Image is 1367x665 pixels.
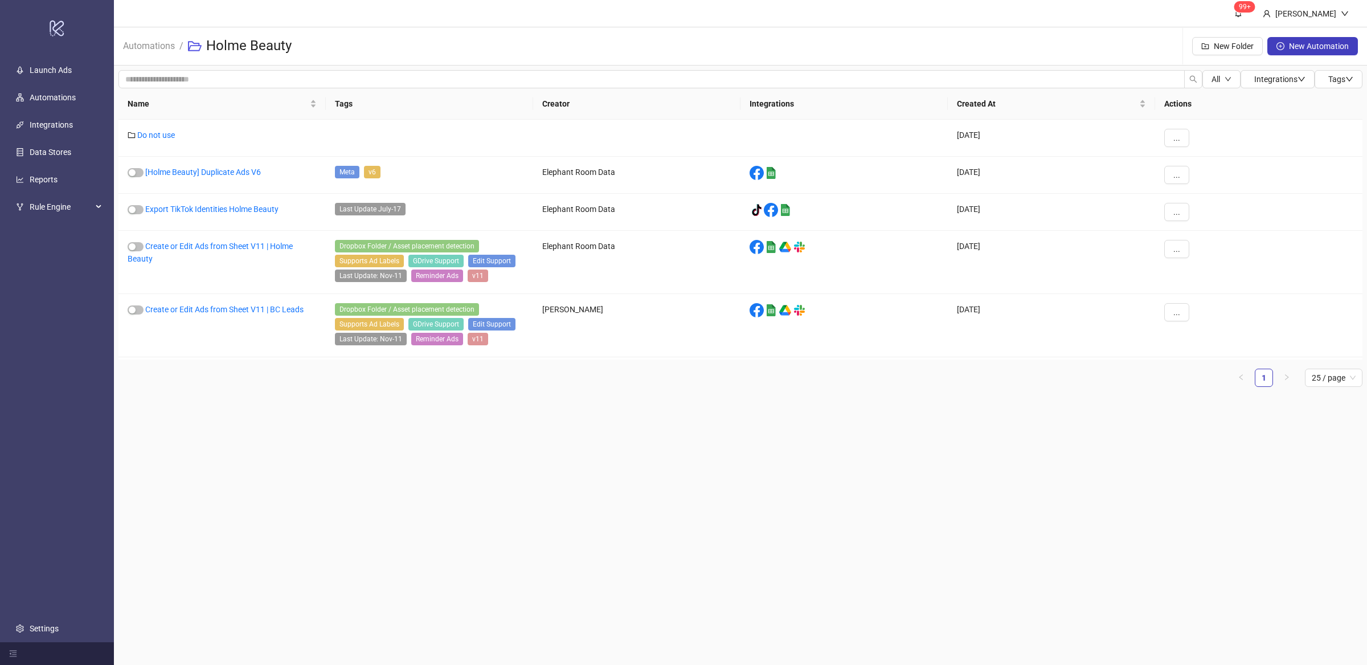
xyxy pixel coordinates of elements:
span: down [1298,75,1305,83]
span: user [1263,10,1271,18]
div: Elephant Room Data [533,157,740,194]
button: ... [1164,203,1189,221]
a: Create or Edit Ads from Sheet V11 | Holme Beauty [128,242,293,263]
div: Page Size [1305,369,1362,387]
span: ... [1173,244,1180,254]
button: Tagsdown [1315,70,1362,88]
span: down [1225,76,1231,83]
span: fork [16,203,24,211]
span: Last Update: Nov-11 [335,270,407,282]
button: New Automation [1267,37,1358,55]
a: Data Stores [30,148,71,157]
span: Last Update July-17 [335,203,406,215]
th: Creator [533,88,740,120]
span: New Folder [1214,42,1254,51]
span: Rule Engine [30,195,92,218]
span: folder [128,131,136,139]
span: folder-open [188,39,202,53]
div: [PERSON_NAME] [1271,7,1341,20]
span: Reminder Ads [411,333,463,345]
div: [PERSON_NAME] [533,294,740,357]
span: Meta [335,166,359,178]
div: Elephant Room Data [533,231,740,294]
span: right [1283,374,1290,381]
span: v11 [468,333,488,345]
span: plus-circle [1276,42,1284,50]
span: ... [1173,170,1180,179]
th: Name [118,88,326,120]
div: [DATE] [948,194,1155,231]
li: / [179,28,183,64]
span: Dropbox Folder / Asset placement detection [335,303,479,316]
li: Previous Page [1232,369,1250,387]
button: left [1232,369,1250,387]
a: Do not use [137,130,175,140]
a: Export TikTok Identities Holme Beauty [145,205,279,214]
div: [DATE] [948,231,1155,294]
a: Integrations [30,120,73,129]
span: 25 / page [1312,369,1356,386]
span: GDrive Support [408,318,464,331]
li: 1 [1255,369,1273,387]
sup: 1443 [1234,1,1255,13]
span: Edit Support [468,255,515,267]
span: Supports Ad Labels [335,255,404,267]
a: Launch Ads [30,66,72,75]
button: right [1278,369,1296,387]
span: v6 [364,166,380,178]
button: Alldown [1202,70,1241,88]
a: Create or Edit Ads from Sheet V11 | BC Leads [145,305,304,314]
span: menu-fold [9,650,17,658]
span: folder-add [1201,42,1209,50]
span: down [1341,10,1349,18]
span: v11 [468,270,488,282]
span: Tags [1328,75,1353,84]
span: All [1212,75,1220,84]
span: left [1238,374,1245,381]
div: [DATE] [948,294,1155,357]
th: Actions [1155,88,1362,120]
a: Automations [121,39,177,51]
div: [DATE] [948,120,1155,157]
span: Edit Support [468,318,515,331]
span: Last Update: Nov-11 [335,333,407,345]
h3: Holme Beauty [206,37,292,55]
div: [DATE] [948,157,1155,194]
button: Integrationsdown [1241,70,1315,88]
span: down [1345,75,1353,83]
th: Created At [948,88,1155,120]
span: search [1189,75,1197,83]
button: New Folder [1192,37,1263,55]
span: Created At [957,97,1137,110]
a: Settings [30,624,59,633]
span: New Automation [1289,42,1349,51]
div: Elephant Room Data [533,194,740,231]
li: Next Page [1278,369,1296,387]
span: ... [1173,308,1180,317]
span: Integrations [1254,75,1305,84]
span: ... [1173,207,1180,217]
button: ... [1164,129,1189,147]
a: Automations [30,93,76,102]
button: ... [1164,240,1189,258]
a: [Holme Beauty] Duplicate Ads V6 [145,168,261,177]
span: bell [1234,9,1242,17]
a: 1 [1255,369,1272,386]
button: ... [1164,166,1189,184]
button: ... [1164,303,1189,321]
th: Tags [326,88,533,120]
a: Reports [30,175,58,184]
span: Supports Ad Labels [335,318,404,331]
span: GDrive Support [408,255,464,267]
span: Name [128,97,308,110]
span: Reminder Ads [411,270,463,282]
span: ... [1173,133,1180,142]
span: Dropbox Folder / Asset placement detection [335,240,479,252]
th: Integrations [740,88,948,120]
